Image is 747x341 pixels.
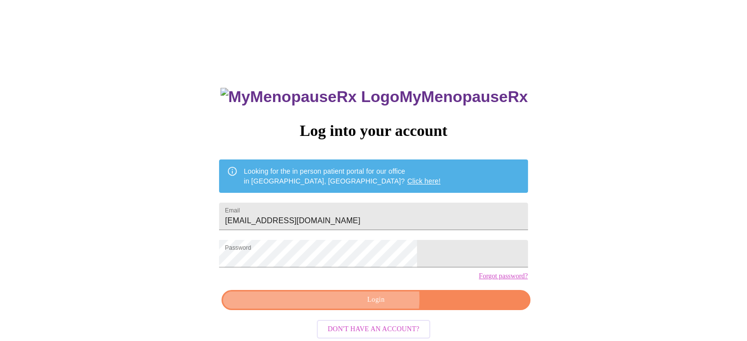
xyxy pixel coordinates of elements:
h3: MyMenopauseRx [221,88,528,106]
a: Forgot password? [479,272,528,280]
span: Don't have an account? [328,323,419,336]
button: Login [221,290,530,310]
span: Login [233,294,519,306]
button: Don't have an account? [317,320,430,339]
h3: Log into your account [219,122,527,140]
img: MyMenopauseRx Logo [221,88,399,106]
a: Don't have an account? [314,324,433,332]
div: Looking for the in person patient portal for our office in [GEOGRAPHIC_DATA], [GEOGRAPHIC_DATA]? [244,162,441,190]
a: Click here! [407,177,441,185]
